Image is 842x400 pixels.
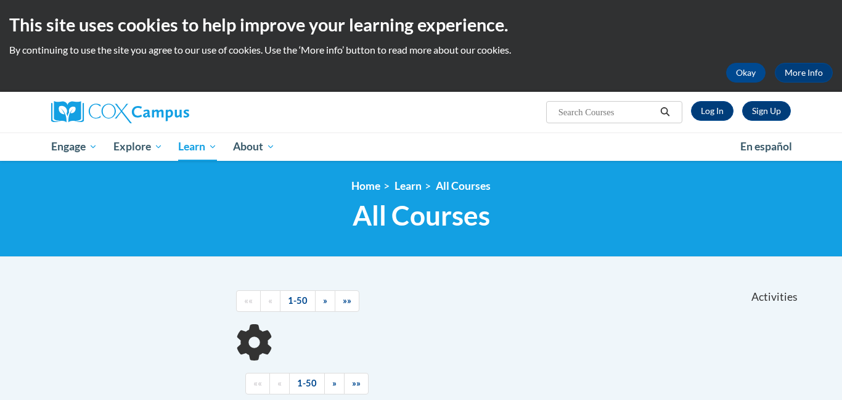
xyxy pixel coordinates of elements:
a: En español [732,134,800,160]
a: 1-50 [280,290,316,312]
a: More Info [775,63,833,83]
h2: This site uses cookies to help improve your learning experience. [9,12,833,37]
span: All Courses [353,199,490,232]
a: About [225,133,283,161]
span: »» [343,295,351,306]
a: End [344,373,369,394]
a: Log In [691,101,734,121]
a: Home [351,179,380,192]
span: « [277,378,282,388]
a: Learn [170,133,225,161]
a: All Courses [436,179,491,192]
a: Learn [394,179,422,192]
button: Search [656,105,674,120]
img: Cox Campus [51,101,189,123]
span: «« [244,295,253,306]
a: 1-50 [289,373,325,394]
span: »» [352,378,361,388]
p: By continuing to use the site you agree to our use of cookies. Use the ‘More info’ button to read... [9,43,833,57]
a: Engage [43,133,105,161]
span: About [233,139,275,154]
span: Engage [51,139,97,154]
button: Okay [726,63,766,83]
span: Explore [113,139,163,154]
span: » [323,295,327,306]
a: End [335,290,359,312]
a: Previous [269,373,290,394]
span: » [332,378,337,388]
input: Search Courses [557,105,656,120]
span: «« [253,378,262,388]
a: Explore [105,133,171,161]
span: En español [740,140,792,153]
a: Cox Campus [51,101,285,123]
a: Begining [236,290,261,312]
div: Main menu [33,133,809,161]
a: Next [324,373,345,394]
span: Learn [178,139,217,154]
span: « [268,295,272,306]
a: Begining [245,373,270,394]
a: Register [742,101,791,121]
a: Next [315,290,335,312]
span: Activities [751,290,798,304]
a: Previous [260,290,280,312]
